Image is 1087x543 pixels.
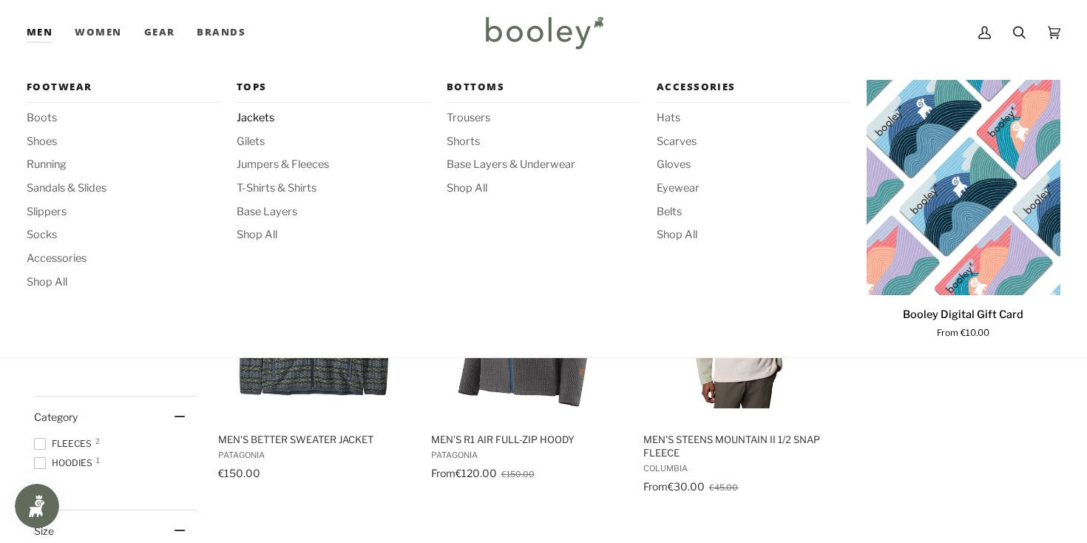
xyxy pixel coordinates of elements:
[237,157,430,173] a: Jumpers & Fleeces
[237,80,430,103] a: Tops
[447,80,640,95] span: Bottoms
[237,134,430,150] a: Gilets
[479,11,609,54] img: Booley
[237,110,430,127] a: Jackets
[27,251,220,267] a: Accessories
[456,467,497,479] span: €120.00
[903,307,1023,323] p: Booley Digital Gift Card
[657,204,850,220] a: Belts
[657,181,850,197] a: Eyewear
[447,134,640,150] a: Shorts
[867,80,1060,295] product-grid-item-variant: €10.00
[27,181,220,197] a: Sandals & Slides
[237,181,430,197] a: T-Shirts & Shirts
[237,204,430,220] a: Base Layers
[657,227,850,243] a: Shop All
[27,227,220,243] a: Socks
[867,80,1060,295] a: Booley Digital Gift Card
[643,480,668,493] span: From
[27,157,220,173] a: Running
[95,437,100,445] span: 2
[237,227,430,243] a: Shop All
[75,25,121,40] span: Women
[218,467,260,479] span: €150.00
[96,456,100,464] span: 1
[447,110,640,127] a: Trousers
[34,411,78,423] span: Category
[657,80,850,103] a: Accessories
[27,80,220,95] span: Footwear
[144,25,175,40] span: Gear
[937,327,989,340] span: From €10.00
[34,437,96,451] span: Fleeces
[657,157,850,173] a: Gloves
[657,80,850,95] span: Accessories
[237,80,430,95] span: Tops
[34,525,54,537] span: Size
[431,433,623,446] span: Men's R1 Air Full-Zip Hoody
[867,301,1060,340] a: Booley Digital Gift Card
[643,463,835,473] span: Columbia
[27,204,220,220] a: Slippers
[657,110,850,127] a: Hats
[27,80,220,103] a: Footwear
[15,484,59,528] iframe: Button to open loyalty program pop-up
[218,450,410,460] span: Patagonia
[447,181,640,197] a: Shop All
[197,25,245,40] span: Brands
[34,456,97,470] span: Hoodies
[27,110,220,127] a: Boots
[447,80,640,103] a: Bottoms
[218,433,410,446] span: Men's Better Sweater Jacket
[668,480,705,493] span: €30.00
[431,467,456,479] span: From
[27,274,220,291] a: Shop All
[501,469,535,479] span: €150.00
[447,157,640,173] a: Base Layers & Underwear
[709,482,738,493] span: €45.00
[643,433,835,459] span: Men's Steens Mountain II 1/2 Snap Fleece
[431,450,623,460] span: Patagonia
[867,80,1060,340] product-grid-item: Booley Digital Gift Card
[27,134,220,150] a: Shoes
[657,134,850,150] a: Scarves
